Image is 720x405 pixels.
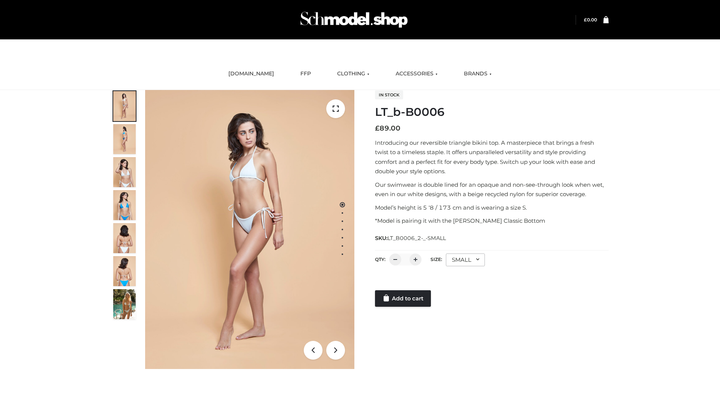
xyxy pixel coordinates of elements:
[375,90,403,99] span: In stock
[375,124,379,132] span: £
[375,203,609,213] p: Model’s height is 5 ‘8 / 173 cm and is wearing a size S.
[430,256,442,262] label: Size:
[387,235,446,241] span: LT_B0006_2-_-SMALL
[375,105,609,119] h1: LT_b-B0006
[375,234,447,243] span: SKU:
[113,157,136,187] img: ArielClassicBikiniTop_CloudNine_AzureSky_OW114ECO_3-scaled.jpg
[584,17,587,22] span: £
[458,66,497,82] a: BRANDS
[375,180,609,199] p: Our swimwear is double lined for an opaque and non-see-through look when wet, even in our white d...
[390,66,443,82] a: ACCESSORIES
[375,256,385,262] label: QTY:
[446,253,485,266] div: SMALL
[113,223,136,253] img: ArielClassicBikiniTop_CloudNine_AzureSky_OW114ECO_7-scaled.jpg
[298,5,410,34] img: Schmodel Admin 964
[584,17,597,22] a: £0.00
[375,124,400,132] bdi: 89.00
[295,66,316,82] a: FFP
[113,91,136,121] img: ArielClassicBikiniTop_CloudNine_AzureSky_OW114ECO_1-scaled.jpg
[223,66,280,82] a: [DOMAIN_NAME]
[584,17,597,22] bdi: 0.00
[113,289,136,319] img: Arieltop_CloudNine_AzureSky2.jpg
[375,216,609,226] p: *Model is pairing it with the [PERSON_NAME] Classic Bottom
[145,90,354,369] img: ArielClassicBikiniTop_CloudNine_AzureSky_OW114ECO_1
[113,190,136,220] img: ArielClassicBikiniTop_CloudNine_AzureSky_OW114ECO_4-scaled.jpg
[331,66,375,82] a: CLOTHING
[113,124,136,154] img: ArielClassicBikiniTop_CloudNine_AzureSky_OW114ECO_2-scaled.jpg
[375,138,609,176] p: Introducing our reversible triangle bikini top. A masterpiece that brings a fresh twist to a time...
[113,256,136,286] img: ArielClassicBikiniTop_CloudNine_AzureSky_OW114ECO_8-scaled.jpg
[375,290,431,307] a: Add to cart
